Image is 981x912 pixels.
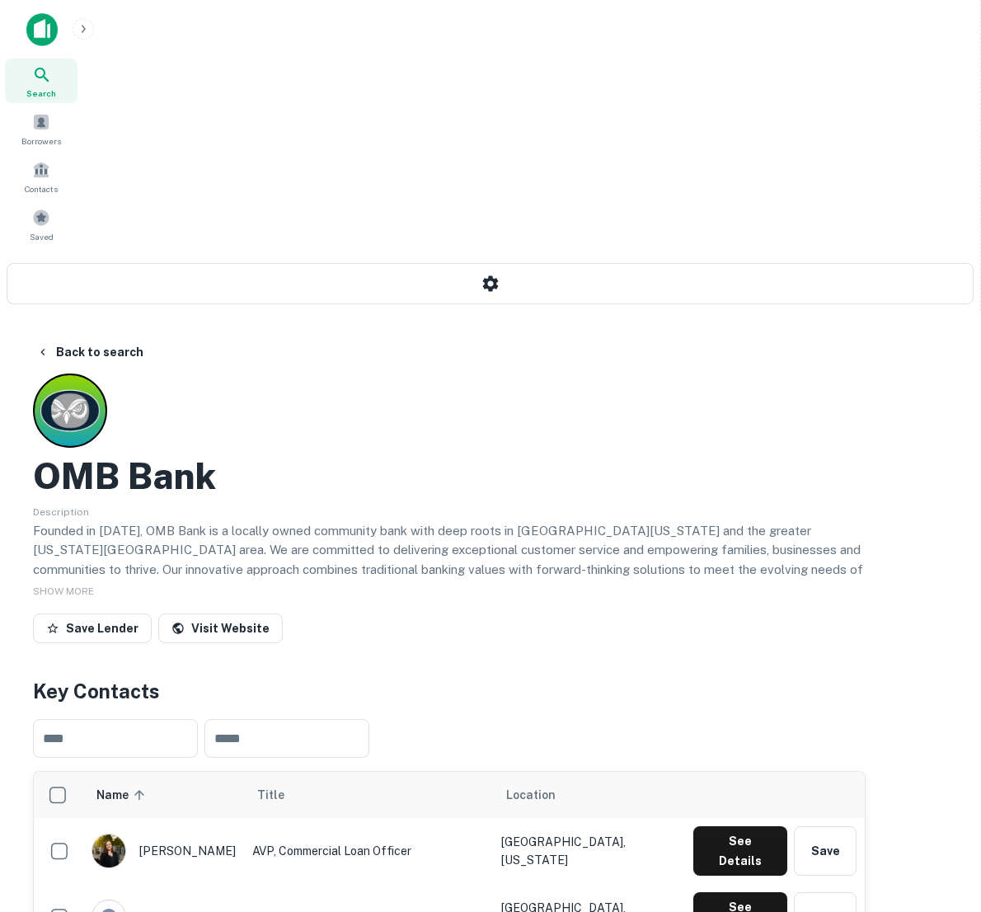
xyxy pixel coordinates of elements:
td: [GEOGRAPHIC_DATA], [US_STATE] [493,818,685,884]
iframe: Chat Widget [899,780,981,859]
h4: Key Contacts [33,676,866,706]
button: See Details [693,826,787,876]
span: Borrowers [21,134,61,148]
td: AVP, Commercial Loan Officer [244,818,493,884]
span: Location [506,785,556,805]
span: Name [96,785,150,805]
th: Location [493,772,685,818]
a: Visit Website [158,613,283,643]
span: Search [26,87,56,100]
button: Save Lender [33,613,152,643]
button: Back to search [30,337,150,367]
button: Save [794,826,857,876]
p: Founded in [DATE], OMB Bank is a locally owned community bank with deep roots in [GEOGRAPHIC_DATA... [33,521,866,657]
span: Description [33,506,89,518]
img: capitalize-icon.png [26,13,58,46]
span: Title [257,785,306,805]
a: Saved [5,202,77,247]
span: Contacts [25,182,58,195]
span: Saved [30,230,54,243]
th: Title [244,772,493,818]
img: 1736013517691 [92,834,125,867]
span: SHOW MORE [33,585,94,597]
div: [PERSON_NAME] [92,834,236,868]
a: Contacts [5,154,77,199]
h2: OMB Bank [33,454,216,498]
a: Borrowers [5,106,77,151]
a: Search [5,59,77,103]
th: Name [83,772,244,818]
